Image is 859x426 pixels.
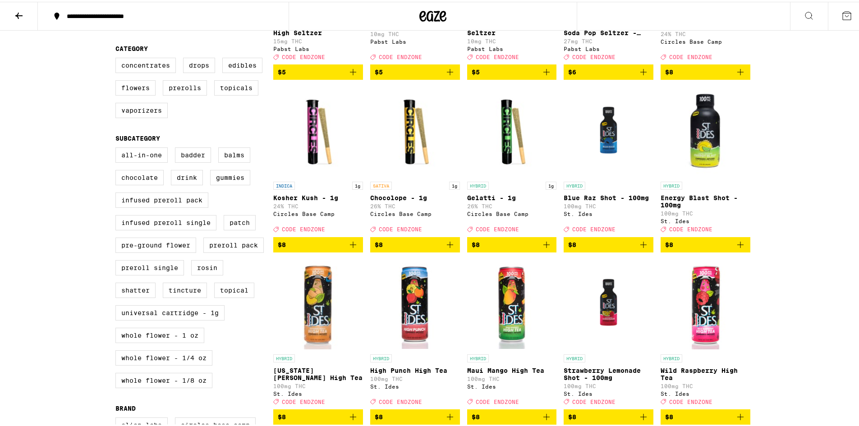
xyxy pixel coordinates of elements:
[273,37,363,42] p: 15mg THC
[665,67,673,74] span: $8
[115,133,160,140] legend: Subcategory
[568,239,576,247] span: $8
[273,365,363,380] p: [US_STATE][PERSON_NAME] High Tea
[370,29,460,35] p: 10mg THC
[572,52,616,58] span: CODE ENDZONE
[115,146,168,161] label: All-In-One
[661,37,750,43] div: Circles Base Camp
[115,101,168,116] label: Vaporizers
[210,168,250,183] label: Gummies
[183,56,215,71] label: Drops
[370,85,460,235] a: Open page for Chocolope - 1g from Circles Base Camp
[467,180,489,188] p: HYBRID
[379,397,422,403] span: CODE ENDZONE
[661,258,750,348] img: St. Ides - Wild Raspberry High Tea
[564,235,653,251] button: Add to bag
[467,408,557,423] button: Add to bag
[370,37,460,43] div: Pabst Labs
[379,225,422,231] span: CODE ENDZONE
[661,85,750,235] a: Open page for Energy Blast Shot - 100mg from St. Ides
[115,168,164,183] label: Chocolate
[564,202,653,207] p: 100mg THC
[564,63,653,78] button: Add to bag
[273,381,363,387] p: 100mg THC
[472,239,480,247] span: $8
[467,382,557,388] div: St. Ides
[282,52,325,58] span: CODE ENDZONE
[370,353,392,361] p: HYBRID
[370,202,460,207] p: 26% THC
[115,258,184,274] label: Preroll Single
[564,44,653,50] div: Pabst Labs
[273,353,295,361] p: HYBRID
[564,258,653,348] img: St. Ides - Strawberry Lemonade Shot - 100mg
[564,258,653,408] a: Open page for Strawberry Lemonade Shot - 100mg from St. Ides
[665,239,673,247] span: $8
[467,63,557,78] button: Add to bag
[476,52,519,58] span: CODE ENDZONE
[370,258,460,408] a: Open page for High Punch High Tea from St. Ides
[467,374,557,380] p: 100mg THC
[115,403,136,410] legend: Brand
[568,67,576,74] span: $6
[472,67,480,74] span: $5
[661,365,750,380] p: Wild Raspberry High Tea
[564,209,653,215] div: St. Ides
[564,85,653,235] a: Open page for Blue Raz Shot - 100mg from St. Ides
[370,63,460,78] button: Add to bag
[661,29,750,35] p: 24% THC
[273,192,363,200] p: Kosher Kush - 1g
[467,202,557,207] p: 26% THC
[175,146,211,161] label: Badder
[546,180,556,188] p: 1g
[214,78,258,94] label: Topicals
[273,408,363,423] button: Add to bag
[278,67,286,74] span: $5
[568,412,576,419] span: $8
[564,353,585,361] p: HYBRID
[661,258,750,408] a: Open page for Wild Raspberry High Tea from St. Ides
[214,281,254,296] label: Topical
[661,408,750,423] button: Add to bag
[467,37,557,42] p: 10mg THC
[352,180,363,188] p: 1g
[467,258,557,348] img: St. Ides - Maui Mango High Tea
[273,258,363,408] a: Open page for Georgia Peach High Tea from St. Ides
[282,225,325,231] span: CODE ENDZONE
[115,191,208,206] label: Infused Preroll Pack
[661,235,750,251] button: Add to bag
[379,52,422,58] span: CODE ENDZONE
[115,56,176,71] label: Concentrates
[273,63,363,78] button: Add to bag
[564,37,653,42] p: 27mg THC
[661,389,750,395] div: St. Ides
[273,85,363,175] img: Circles Base Camp - Kosher Kush - 1g
[370,180,392,188] p: SATIVA
[115,78,156,94] label: Flowers
[273,180,295,188] p: INDICA
[273,389,363,395] div: St. Ides
[564,408,653,423] button: Add to bag
[472,412,480,419] span: $8
[273,209,363,215] div: Circles Base Camp
[375,239,383,247] span: $8
[115,43,148,50] legend: Category
[370,258,460,348] img: St. Ides - High Punch High Tea
[564,85,653,175] img: St. Ides - Blue Raz Shot - 100mg
[370,209,460,215] div: Circles Base Camp
[370,85,460,175] img: Circles Base Camp - Chocolope - 1g
[572,397,616,403] span: CODE ENDZONE
[115,281,156,296] label: Shatter
[163,78,207,94] label: Prerolls
[661,216,750,222] div: St. Ides
[661,381,750,387] p: 100mg THC
[282,397,325,403] span: CODE ENDZONE
[661,63,750,78] button: Add to bag
[564,365,653,380] p: Strawberry Lemonade Shot - 100mg
[203,236,264,251] label: Preroll Pack
[467,365,557,372] p: Maui Mango High Tea
[222,56,262,71] label: Edibles
[163,281,207,296] label: Tincture
[191,258,223,274] label: Rosin
[115,326,204,341] label: Whole Flower - 1 oz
